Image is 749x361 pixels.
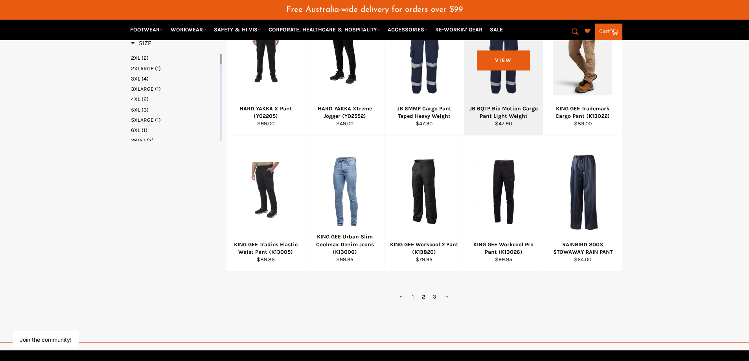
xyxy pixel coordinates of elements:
a: 3 [429,291,440,302]
a: 3XLARGE [131,85,219,93]
span: (1) [155,86,161,92]
span: 2 [418,291,429,302]
a: CORPORATE, HEALTHCARE & HOSPITALITY [265,23,383,37]
div: JB 6MMP Cargo Pant Taped Heavy Weight [390,105,459,120]
a: RAINBIRD 8003 STOWAWAY RAIN PANTRAINBIRD 8003 STOWAWAY RAIN PANT$64.00 [543,136,622,271]
span: 2XL [131,55,140,61]
a: ← [395,291,408,302]
a: Cart [595,24,622,40]
div: JB 6QTP Bio Motion Cargo Pant Light Weight [469,105,538,120]
a: KING GEE Urban Slim Coolmax Denim Jeans (K13006)KING GEE Urban Slim Coolmax Denim Jeans (K13006)$... [305,136,385,271]
button: Join the community! [20,336,72,343]
span: 26/67 [131,137,145,144]
a: KING GEE Workcool 2 Pant (K13820)KING GEE Workcool 2 Pant (K13820)$79.95 [385,136,464,271]
div: KING GEE Trademark Cargo Pant (K13022) [548,105,617,120]
span: (1) [155,65,161,72]
div: HARD YAKKA Xtreme Jogger (Y02552) [311,105,380,120]
a: → [440,291,453,302]
span: 5XL [131,106,140,113]
a: 2XL [131,54,219,62]
span: Free Australia-wide delivery for orders over $99 [286,5,463,14]
div: KING GEE Urban Slim Coolmax Denim Jeans (K13006) [311,233,380,256]
span: (2) [142,55,149,61]
div: HARD YAKKA X Pant (Y02205) [231,105,300,120]
span: 3XLARGE [131,86,154,92]
span: 5XLARGE [131,117,154,123]
a: 4XL [131,95,219,103]
span: (3) [147,137,154,144]
div: KING GEE Workcool Pro Pant (K13026) [469,241,538,256]
span: 6XL [131,127,140,134]
span: (2) [142,96,149,103]
a: FOOTWEAR [127,23,166,37]
div: KING GEE Tradies Elastic Waist Pant (K13005) [231,241,300,256]
a: ACCESSORIES [385,23,431,37]
a: 6XL [131,126,219,134]
a: KING GEE Workcool Pro Pant (K13026)KING GEE Workcool Pro Pant (K13026)$99.95 [464,136,543,271]
div: KING GEE Workcool 2 Pant (K13820) [390,241,459,256]
span: (3) [142,106,149,113]
a: 3XL [131,75,219,82]
a: 5XL [131,106,219,114]
a: RE-WORKIN' GEAR [432,23,486,37]
span: 2XLARGE [131,65,154,72]
a: 1 [408,291,418,302]
span: (1) [155,117,161,123]
a: KING GEE Tradies Elastic Waist Pant (K13005)KING GEE Tradies Elastic Waist Pant (K13005)$89.85 [226,136,305,271]
a: SALE [487,23,506,37]
span: (1) [142,127,147,134]
a: 5XLARGE [131,116,219,124]
a: 26/67 [131,137,219,144]
span: (4) [142,75,149,82]
h3: Size [131,39,151,47]
a: WORKWEAR [167,23,210,37]
div: RAINBIRD 8003 STOWAWAY RAIN PANT [548,241,617,256]
a: SAFETY & HI VIS [211,23,264,37]
span: 3XL [131,75,140,82]
span: 4XL [131,96,140,103]
a: 2XLARGE [131,65,219,72]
